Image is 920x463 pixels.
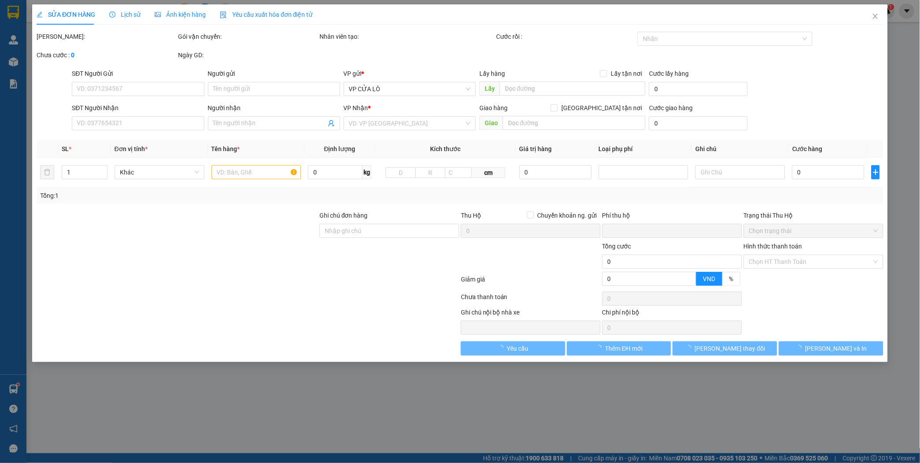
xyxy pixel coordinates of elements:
[349,82,471,96] span: VP CỬA LÒ
[519,145,552,152] span: Giá trị hàng
[792,145,823,152] span: Cước hàng
[479,116,503,130] span: Giao
[155,11,161,18] span: picture
[744,211,883,220] div: Trạng thái Thu Hộ
[120,166,199,179] span: Khác
[749,224,878,237] span: Chọn trạng thái
[220,11,313,18] span: Yêu cầu xuất hóa đơn điện tử
[472,167,505,178] span: cm
[319,224,459,238] input: Ghi chú đơn hàng
[479,81,500,96] span: Lấy
[430,145,460,152] span: Kích thước
[115,145,148,152] span: Đơn vị tính
[479,70,505,77] span: Lấy hàng
[109,11,141,18] span: Lịch sử
[178,32,318,41] div: Gói vận chuyển:
[479,104,508,111] span: Giao hàng
[220,11,227,19] img: icon
[497,345,507,351] span: loading
[37,50,176,60] div: Chưa cước :
[507,344,529,353] span: Yêu cầu
[602,243,631,250] span: Tổng cước
[872,13,879,20] span: close
[211,165,301,179] input: VD: Bàn, Ghế
[673,341,777,356] button: [PERSON_NAME] thay đổi
[71,52,74,59] b: 0
[649,104,693,111] label: Cước giao hàng
[863,4,888,29] button: Close
[211,145,240,152] span: Tên hàng
[415,167,445,178] input: R
[178,50,318,60] div: Ngày GD:
[37,11,95,18] span: SỬA ĐƠN HÀNG
[607,69,645,78] span: Lấy tận nơi
[692,141,789,158] th: Ghi chú
[319,32,494,41] div: Nhân viên tạo:
[602,211,742,224] div: Phí thu hộ
[503,116,645,130] input: Dọc đường
[72,69,204,78] div: SĐT Người Gửi
[558,103,645,113] span: [GEOGRAPHIC_DATA] tận nơi
[40,191,355,200] div: Tổng: 1
[695,165,785,179] input: Ghi Chú
[328,120,335,127] span: user-add
[500,81,645,96] input: Dọc đường
[386,167,415,178] input: D
[460,292,601,307] div: Chưa thanh toán
[685,345,695,351] span: loading
[496,32,636,41] div: Cước rồi :
[872,165,880,179] button: plus
[324,145,356,152] span: Định lượng
[72,103,204,113] div: SĐT Người Nhận
[729,275,734,282] span: %
[695,344,765,353] span: [PERSON_NAME] thay đổi
[649,82,747,96] input: Cước lấy hàng
[155,11,206,18] span: Ảnh kiện hàng
[805,344,867,353] span: [PERSON_NAME] và In
[605,344,643,353] span: Thêm ĐH mới
[567,341,671,356] button: Thêm ĐH mới
[595,141,692,158] th: Loại phụ phí
[37,32,176,41] div: [PERSON_NAME]:
[109,11,115,18] span: clock-circle
[602,307,742,321] div: Chi phí nội bộ
[344,69,476,78] div: VP gửi
[649,116,747,130] input: Cước giao hàng
[872,169,879,176] span: plus
[779,341,883,356] button: [PERSON_NAME] và In
[461,341,565,356] button: Yêu cầu
[40,165,54,179] button: delete
[208,69,340,78] div: Người gửi
[460,274,601,290] div: Giảm giá
[461,212,481,219] span: Thu Hộ
[744,243,802,250] label: Hình thức thanh toán
[319,212,368,219] label: Ghi chú đơn hàng
[445,167,472,178] input: C
[363,165,371,179] span: kg
[534,211,601,220] span: Chuyển khoản ng. gửi
[596,345,605,351] span: loading
[62,145,69,152] span: SL
[703,275,716,282] span: VND
[461,307,601,321] div: Ghi chú nội bộ nhà xe
[344,104,368,111] span: VP Nhận
[796,345,805,351] span: loading
[37,11,43,18] span: edit
[208,103,340,113] div: Người nhận
[649,70,689,77] label: Cước lấy hàng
